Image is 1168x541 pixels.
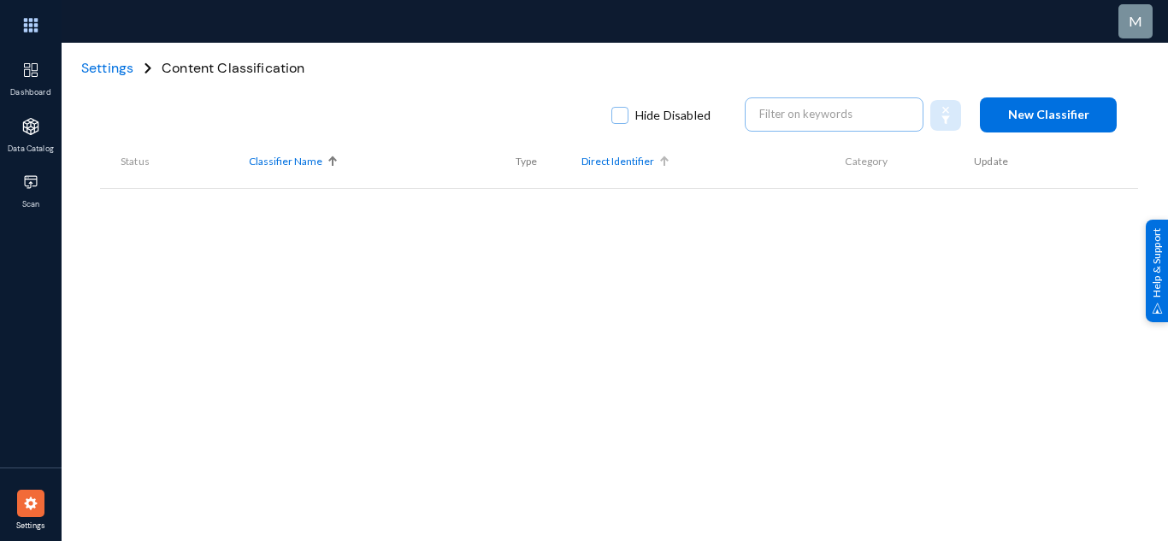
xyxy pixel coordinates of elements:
span: Category [845,155,888,168]
div: Direct Identifier [581,154,846,169]
div: Help & Support [1146,219,1168,321]
span: Content Classification [162,58,305,79]
th: Update [974,135,1138,188]
img: help_support.svg [1152,303,1163,314]
div: Classifier Name [249,154,516,169]
span: Hide Disabled [635,103,711,128]
span: Direct Identifier [581,154,654,169]
span: Classifier Name [249,154,322,169]
input: Filter on keywords [759,101,910,126]
span: m [1129,13,1142,29]
span: Data Catalog [3,144,59,156]
img: icon-applications.svg [22,118,39,135]
img: icon-settings.svg [22,495,39,512]
span: Scan [3,199,59,211]
span: Exterro [62,17,194,26]
span: Settings [3,520,59,532]
span: Dashboard [3,87,59,99]
div: m [1129,11,1142,32]
img: icon-workspace.svg [22,173,39,191]
th: Type [516,135,581,188]
span: New Classifier [1008,107,1089,121]
span: Status [121,155,150,168]
img: app launcher [5,7,56,44]
span: Settings [81,59,133,77]
img: icon-dashboard.svg [22,62,39,79]
button: New Classifier [980,97,1117,132]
